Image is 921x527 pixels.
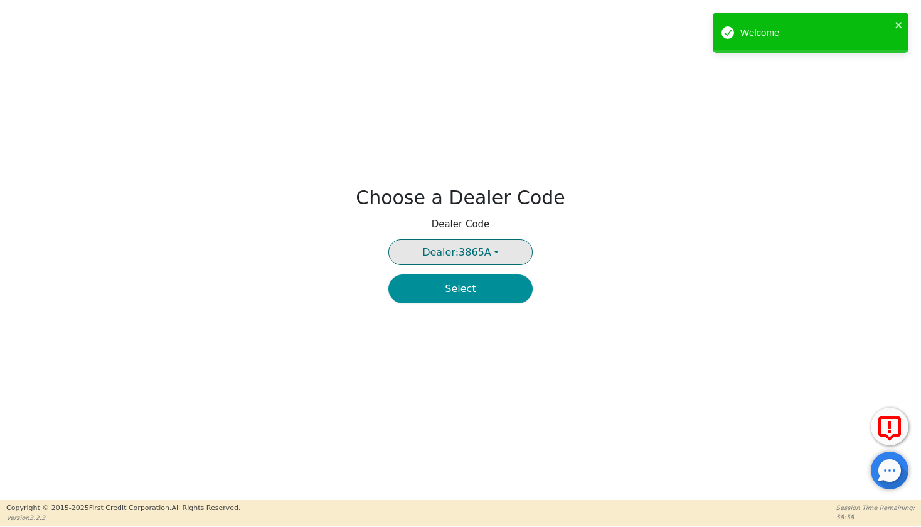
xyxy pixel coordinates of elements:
button: Report Error to FCC [871,408,908,445]
h4: Dealer Code [432,219,490,230]
p: 58:58 [836,513,915,522]
h2: Choose a Dealer Code [356,187,565,209]
p: Session Time Remaining: [836,503,915,513]
button: Dealer:3865A [388,239,533,265]
button: close [895,18,903,32]
p: Copyright © 2015- 2025 First Credit Corporation. [6,503,240,514]
div: Welcome [740,26,891,40]
span: Dealer: [422,246,459,258]
span: All Rights Reserved. [171,504,240,512]
span: 3865A [422,246,491,258]
p: Version 3.2.3 [6,513,240,523]
button: Select [388,274,533,303]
